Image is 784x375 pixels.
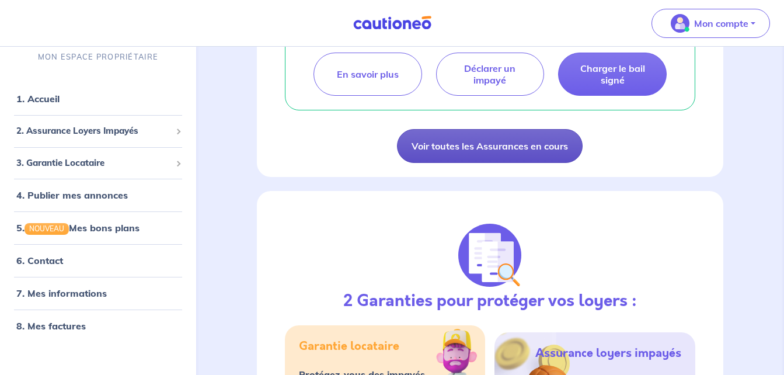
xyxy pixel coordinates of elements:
[16,189,128,201] a: 4. Publier mes annonces
[5,152,191,175] div: 3. Garantie Locataire
[651,9,770,38] button: illu_account_valid_menu.svgMon compte
[16,93,60,105] a: 1. Accueil
[16,288,107,300] a: 7. Mes informations
[299,339,399,353] h5: Garantie locataire
[436,53,545,96] a: Déclarer un impayé
[5,183,191,207] div: 4. Publier mes annonces
[694,16,748,30] p: Mon compte
[337,68,399,80] p: En savoir plus
[5,315,191,338] div: 8. Mes factures
[451,62,530,86] p: Déclarer un impayé
[5,216,191,239] div: 5.NOUVEAUMes bons plans
[5,282,191,305] div: 7. Mes informations
[38,51,158,62] p: MON ESPACE PROPRIÉTAIRE
[397,129,583,163] a: Voir toutes les Assurances en cours
[16,321,86,332] a: 8. Mes factures
[558,53,667,96] a: Charger le bail signé
[458,224,521,287] img: justif-loupe
[313,53,422,96] a: En savoir plus
[671,14,689,33] img: illu_account_valid_menu.svg
[343,291,637,311] h3: 2 Garanties pour protéger vos loyers :
[16,124,171,138] span: 2. Assurance Loyers Impayés
[16,255,63,267] a: 6. Contact
[16,222,140,234] a: 5.NOUVEAUMes bons plans
[5,87,191,110] div: 1. Accueil
[573,62,652,86] p: Charger le bail signé
[16,157,171,170] span: 3. Garantie Locataire
[5,249,191,273] div: 6. Contact
[349,16,436,30] img: Cautioneo
[5,120,191,143] div: 2. Assurance Loyers Impayés
[535,346,681,360] h5: Assurance loyers impayés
